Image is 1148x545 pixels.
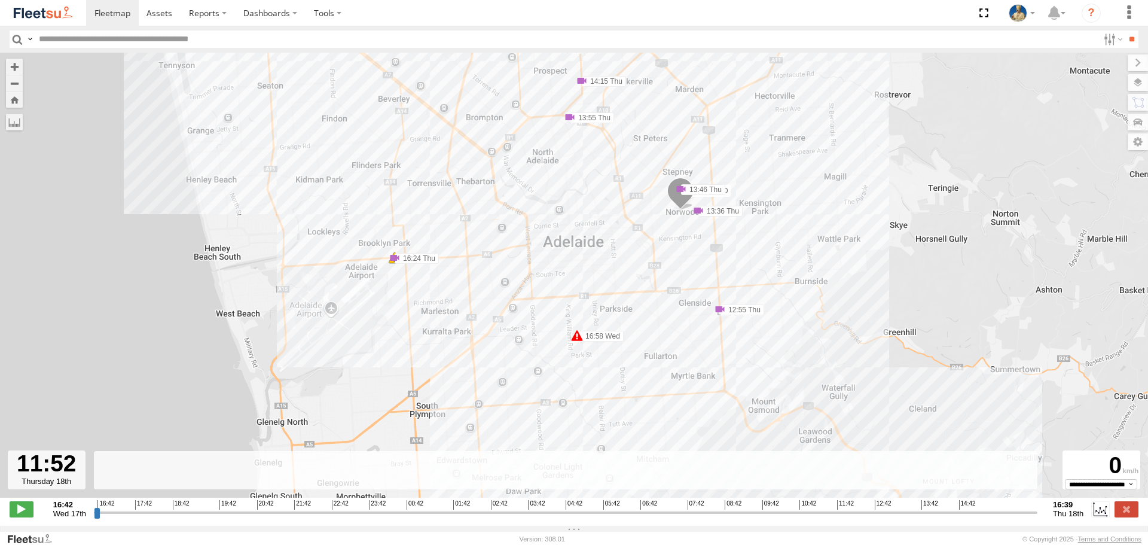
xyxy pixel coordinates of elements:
span: Wed 17th Sep 2025 [53,509,86,518]
img: fleetsu-logo-horizontal.svg [12,5,74,21]
span: 20:42 [257,500,274,510]
span: 01:42 [453,500,470,510]
label: 16:24 Thu [395,253,439,264]
strong: 16:42 [53,500,86,509]
label: Search Filter Options [1099,31,1125,48]
label: Measure [6,114,23,130]
span: 16:42 [97,500,114,510]
label: 14:15 Thu [582,76,626,87]
label: Play/Stop [10,501,33,517]
div: Version: 308.01 [520,535,565,543]
button: Zoom in [6,59,23,75]
span: 03:42 [528,500,545,510]
span: 09:42 [762,500,779,510]
strong: 16:39 [1053,500,1083,509]
span: 19:42 [219,500,236,510]
span: 18:42 [173,500,190,510]
span: 12:42 [875,500,891,510]
span: 17:42 [135,500,152,510]
span: 13:42 [921,500,938,510]
span: Thu 18th Sep 2025 [1053,509,1083,518]
i: ? [1082,4,1101,23]
a: Terms and Conditions [1078,535,1141,543]
button: Zoom Home [6,92,23,108]
label: 13:36 Thu [698,206,743,217]
label: Close [1115,501,1138,517]
span: 14:42 [959,500,976,510]
span: 11:42 [837,500,854,510]
label: 16:58 Wed [577,331,624,342]
label: 13:55 Thu [570,112,614,123]
span: 22:42 [332,500,349,510]
span: 08:42 [725,500,741,510]
label: 13:46 Thu [681,184,725,195]
span: 05:42 [603,500,620,510]
span: 06:42 [640,500,657,510]
span: 04:42 [566,500,582,510]
span: 10:42 [799,500,816,510]
span: 00:42 [407,500,423,510]
span: 23:42 [369,500,386,510]
span: 02:42 [491,500,508,510]
span: 21:42 [294,500,311,510]
div: 0 [1064,452,1138,479]
label: Map Settings [1128,133,1148,150]
a: Visit our Website [7,533,62,545]
button: Zoom out [6,75,23,92]
span: 07:42 [688,500,704,510]
div: © Copyright 2025 - [1022,535,1141,543]
label: Search Query [25,31,35,48]
div: Matt Draper [1004,4,1039,22]
label: 12:55 Thu [720,305,764,315]
span: S035CYD [696,186,728,194]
